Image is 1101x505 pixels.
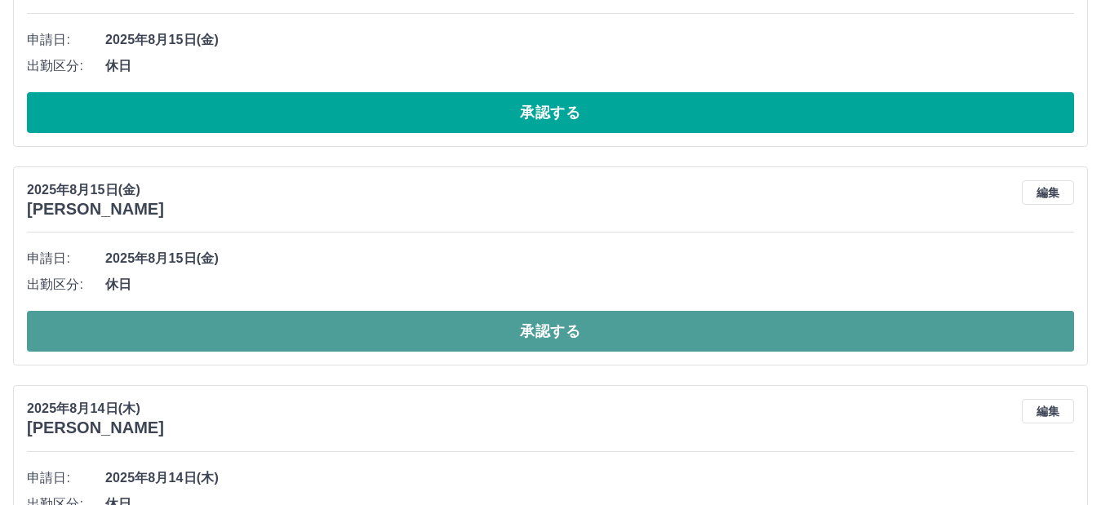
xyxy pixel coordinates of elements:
span: 申請日: [27,468,105,488]
button: 承認する [27,311,1074,352]
button: 承認する [27,92,1074,133]
span: 申請日: [27,30,105,50]
h3: [PERSON_NAME] [27,200,164,219]
span: 休日 [105,275,1074,295]
p: 2025年8月15日(金) [27,180,164,200]
button: 編集 [1022,180,1074,205]
button: 編集 [1022,399,1074,423]
p: 2025年8月14日(木) [27,399,164,419]
span: 2025年8月15日(金) [105,30,1074,50]
h3: [PERSON_NAME] [27,419,164,437]
span: 出勤区分: [27,275,105,295]
span: 2025年8月14日(木) [105,468,1074,488]
span: 出勤区分: [27,56,105,76]
span: 2025年8月15日(金) [105,249,1074,268]
span: 申請日: [27,249,105,268]
span: 休日 [105,56,1074,76]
